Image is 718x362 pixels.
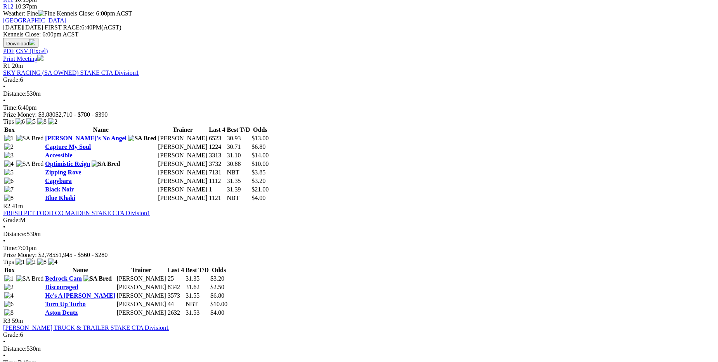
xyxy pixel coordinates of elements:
[3,24,23,31] span: [DATE]
[158,143,208,151] td: [PERSON_NAME]
[3,118,14,125] span: Tips
[15,3,37,10] span: 10:37pm
[3,345,715,352] div: 530m
[12,317,23,324] span: 59m
[3,97,5,104] span: •
[251,169,265,176] span: $3.85
[4,284,14,291] img: 2
[3,31,715,38] div: Kennels Close: 6:00pm ACST
[3,238,5,244] span: •
[210,284,224,290] span: $2.50
[3,90,26,97] span: Distance:
[3,324,169,331] a: [PERSON_NAME] TRUCK & TRAILER STAKE CTA Division1
[45,24,81,31] span: FIRST RACE:
[185,300,209,308] td: NBT
[227,194,251,202] td: NBT
[208,126,225,134] th: Last 4
[3,345,26,352] span: Distance:
[3,111,715,118] div: Prize Money: $3,880
[45,186,74,193] a: Black Noir
[3,10,57,17] span: Weather: Fine
[16,275,44,282] img: SA Bred
[227,177,251,185] td: 31.35
[4,135,14,142] img: 1
[45,195,75,201] a: Blue Khaki
[3,245,715,252] div: 7:01pm
[185,283,209,291] td: 31.62
[158,152,208,159] td: [PERSON_NAME]
[227,126,251,134] th: Best T/D
[251,152,269,159] span: $14.00
[16,118,25,125] img: 6
[185,266,209,274] th: Best T/D
[16,135,44,142] img: SA Bred
[227,186,251,193] td: 31.39
[3,245,18,251] span: Time:
[116,300,166,308] td: [PERSON_NAME]
[3,224,5,230] span: •
[128,135,156,142] img: SA Bred
[3,48,14,54] a: PDF
[227,134,251,142] td: 30.93
[251,186,269,193] span: $21.00
[57,10,132,17] span: Kennels Close: 6:00pm ACST
[3,331,20,338] span: Grade:
[208,177,225,185] td: 1112
[45,126,157,134] th: Name
[45,178,71,184] a: Capybara
[3,76,20,83] span: Grade:
[37,259,47,265] img: 8
[38,10,55,17] img: Fine
[3,331,715,338] div: 6
[3,104,715,111] div: 6:40pm
[3,3,14,10] a: R12
[158,126,208,134] th: Trainer
[45,284,78,290] a: Discouraged
[227,152,251,159] td: 31.10
[4,169,14,176] img: 5
[45,275,82,282] a: Bedrock Cam
[37,118,47,125] img: 8
[4,152,14,159] img: 3
[55,111,108,118] span: $2,710 - $780 - $390
[167,292,184,300] td: 3573
[227,143,251,151] td: 30.71
[210,275,224,282] span: $3.20
[158,169,208,176] td: [PERSON_NAME]
[3,24,43,31] span: [DATE]
[3,217,20,223] span: Grade:
[116,292,166,300] td: [PERSON_NAME]
[251,143,265,150] span: $6.80
[3,55,43,62] a: Print Meeting
[83,275,112,282] img: SA Bred
[251,195,265,201] span: $4.00
[4,195,14,202] img: 8
[3,62,10,69] span: R1
[29,39,35,45] img: download.svg
[3,338,5,345] span: •
[16,259,25,265] img: 1
[158,134,208,142] td: [PERSON_NAME]
[167,309,184,317] td: 2632
[4,186,14,193] img: 7
[4,309,14,316] img: 8
[158,194,208,202] td: [PERSON_NAME]
[185,292,209,300] td: 31.55
[167,266,184,274] th: Last 4
[3,90,715,97] div: 530m
[116,266,166,274] th: Trainer
[45,160,90,167] a: Optimistic Reign
[3,104,18,111] span: Time:
[26,118,36,125] img: 5
[158,186,208,193] td: [PERSON_NAME]
[208,160,225,168] td: 3732
[3,252,715,259] div: Prize Money: $2,785
[45,24,121,31] span: 6:40PM(ACST)
[45,135,127,141] a: [PERSON_NAME]'s No Angel
[3,38,38,48] button: Download
[208,134,225,142] td: 6523
[3,317,10,324] span: R3
[158,160,208,168] td: [PERSON_NAME]
[251,160,269,167] span: $10.00
[4,301,14,308] img: 6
